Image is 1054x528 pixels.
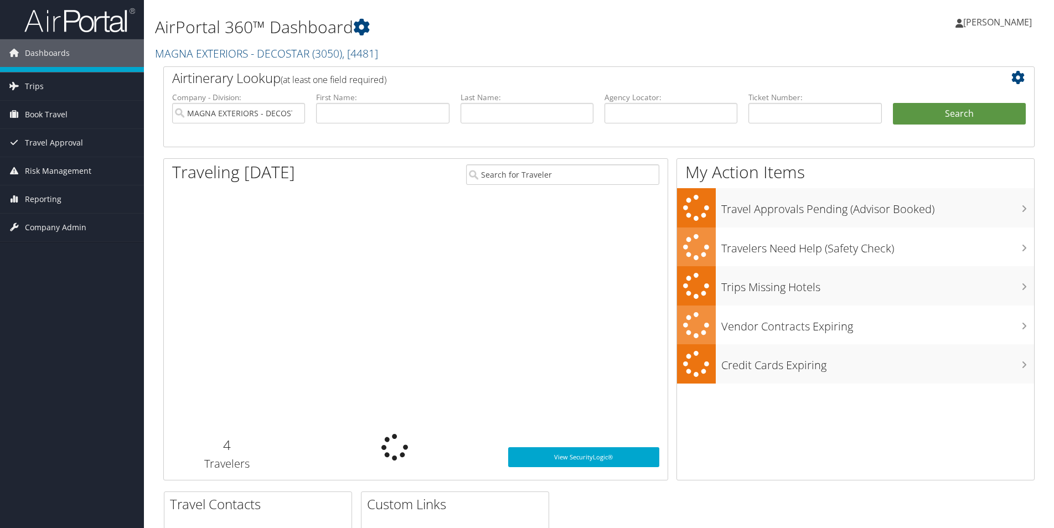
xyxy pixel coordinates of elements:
a: MAGNA EXTERIORS - DECOSTAR [155,46,378,61]
span: , [ 4481 ] [342,46,378,61]
h1: AirPortal 360™ Dashboard [155,15,747,39]
span: Dashboards [25,39,70,67]
a: Trips Missing Hotels [677,266,1034,306]
a: View SecurityLogic® [508,447,659,467]
h2: 4 [172,436,281,454]
h1: Traveling [DATE] [172,161,295,184]
h3: Credit Cards Expiring [721,352,1034,373]
label: Ticket Number: [748,92,881,103]
span: Trips [25,73,44,100]
a: Credit Cards Expiring [677,344,1034,384]
h2: Airtinerary Lookup [172,69,953,87]
label: Company - Division: [172,92,305,103]
a: [PERSON_NAME] [955,6,1043,39]
h1: My Action Items [677,161,1034,184]
input: Search for Traveler [466,164,659,185]
h3: Vendor Contracts Expiring [721,313,1034,334]
span: ( 3050 ) [312,46,342,61]
span: Company Admin [25,214,86,241]
a: Vendor Contracts Expiring [677,306,1034,345]
label: Last Name: [461,92,593,103]
h3: Travel Approvals Pending (Advisor Booked) [721,196,1034,217]
span: (at least one field required) [281,74,386,86]
span: Travel Approval [25,129,83,157]
label: Agency Locator: [604,92,737,103]
a: Travelers Need Help (Safety Check) [677,227,1034,267]
span: Reporting [25,185,61,213]
img: airportal-logo.png [24,7,135,33]
h3: Travelers [172,456,281,472]
a: Travel Approvals Pending (Advisor Booked) [677,188,1034,227]
label: First Name: [316,92,449,103]
span: Book Travel [25,101,68,128]
button: Search [893,103,1026,125]
h2: Travel Contacts [170,495,352,514]
span: Risk Management [25,157,91,185]
h2: Custom Links [367,495,549,514]
h3: Travelers Need Help (Safety Check) [721,235,1034,256]
h3: Trips Missing Hotels [721,274,1034,295]
span: [PERSON_NAME] [963,16,1032,28]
